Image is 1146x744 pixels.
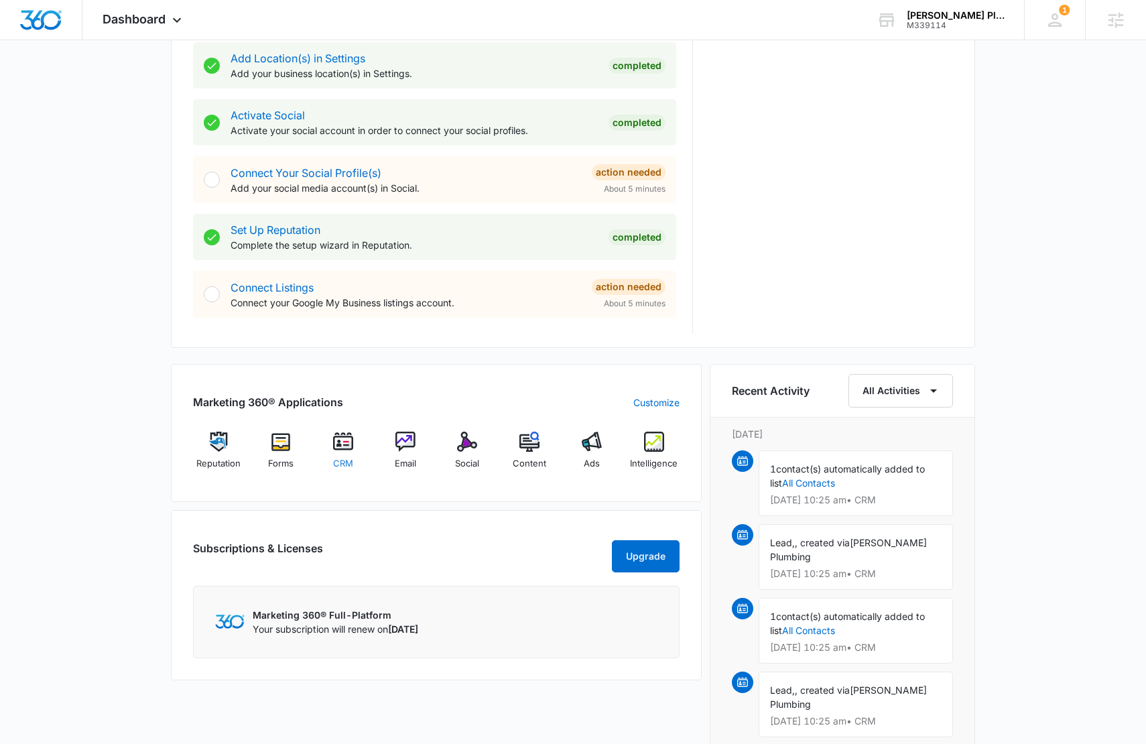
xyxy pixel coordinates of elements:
p: Connect your Google My Business listings account. [231,296,581,310]
a: Activate Social [231,109,305,122]
div: account name [907,10,1005,21]
p: [DATE] [732,427,953,441]
a: Email [379,432,431,480]
div: Completed [609,115,665,131]
p: Complete the setup wizard in Reputation. [231,238,598,252]
span: 1 [770,611,776,622]
span: Ads [584,457,600,471]
a: Forms [255,432,307,480]
span: Intelligence [630,457,678,471]
span: 1 [770,463,776,475]
span: Email [395,457,416,471]
div: notifications count [1059,5,1070,15]
a: CRM [318,432,369,480]
span: Lead, [770,537,795,548]
a: Reputation [193,432,245,480]
span: Social [455,457,479,471]
a: Add Location(s) in Settings [231,52,365,65]
a: Ads [566,432,618,480]
p: [DATE] 10:25 am • CRM [770,495,942,505]
button: All Activities [848,374,953,408]
span: , created via [795,684,850,696]
h2: Subscriptions & Licenses [193,540,323,567]
p: [DATE] 10:25 am • CRM [770,717,942,726]
div: Action Needed [592,164,665,180]
p: Your subscription will renew on [253,622,418,636]
a: Intelligence [628,432,680,480]
h2: Marketing 360® Applications [193,394,343,410]
span: About 5 minutes [604,298,665,310]
span: Lead, [770,684,795,696]
div: Completed [609,229,665,245]
span: Forms [268,457,294,471]
span: Content [513,457,546,471]
span: , created via [795,537,850,548]
p: [DATE] 10:25 am • CRM [770,569,942,578]
span: contact(s) automatically added to list [770,463,925,489]
a: Customize [633,395,680,410]
div: Completed [609,58,665,74]
button: Upgrade [612,540,680,572]
span: [DATE] [388,623,418,635]
a: All Contacts [782,477,835,489]
span: About 5 minutes [604,183,665,195]
div: Action Needed [592,279,665,295]
span: contact(s) automatically added to list [770,611,925,636]
p: Add your business location(s) in Settings. [231,66,598,80]
p: Add your social media account(s) in Social. [231,181,581,195]
img: Marketing 360 Logo [215,615,245,629]
a: Connect Your Social Profile(s) [231,166,381,180]
h6: Recent Activity [732,383,810,399]
a: Social [442,432,493,480]
p: [DATE] 10:25 am • CRM [770,643,942,652]
a: Set Up Reputation [231,223,320,237]
a: All Contacts [782,625,835,636]
p: Activate your social account in order to connect your social profiles. [231,123,598,137]
div: account id [907,21,1005,30]
span: CRM [333,457,353,471]
p: Marketing 360® Full-Platform [253,608,418,622]
a: Connect Listings [231,281,314,294]
span: Dashboard [103,12,166,26]
span: Reputation [196,457,241,471]
a: Content [504,432,556,480]
span: 1 [1059,5,1070,15]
